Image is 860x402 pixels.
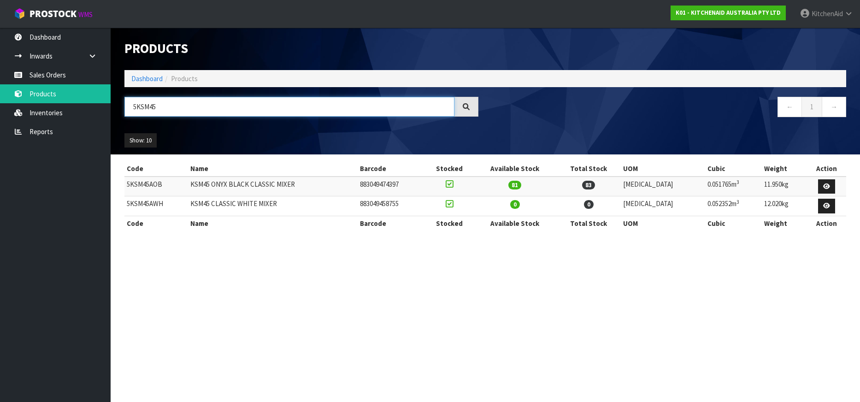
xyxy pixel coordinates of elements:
[124,97,454,117] input: Search products
[762,177,807,196] td: 11.950kg
[621,161,705,176] th: UOM
[473,216,556,231] th: Available Stock
[582,181,595,189] span: 83
[621,196,705,216] td: [MEDICAL_DATA]
[584,200,594,209] span: 0
[762,196,807,216] td: 12.020kg
[124,196,188,216] td: 5KSM45AWH
[124,41,478,56] h1: Products
[473,161,556,176] th: Available Stock
[676,9,781,17] strong: K01 - KITCHENAID AUSTRALIA PTY LTD
[358,177,425,196] td: 883049474397
[736,199,739,205] sup: 3
[425,161,474,176] th: Stocked
[556,216,621,231] th: Total Stock
[425,216,474,231] th: Stocked
[807,216,846,231] th: Action
[705,177,762,196] td: 0.051765m
[762,161,807,176] th: Weight
[29,8,77,20] span: ProStock
[188,216,358,231] th: Name
[188,177,358,196] td: KSM45 ONYX BLACK CLASSIC MIXER
[124,216,188,231] th: Code
[621,177,705,196] td: [MEDICAL_DATA]
[492,97,846,119] nav: Page navigation
[124,177,188,196] td: 5KSM45AOB
[801,97,822,117] a: 1
[14,8,25,19] img: cube-alt.png
[78,10,93,19] small: WMS
[188,196,358,216] td: KSM45 CLASSIC WHITE MIXER
[358,216,425,231] th: Barcode
[556,161,621,176] th: Total Stock
[131,74,163,83] a: Dashboard
[188,161,358,176] th: Name
[807,161,846,176] th: Action
[705,216,762,231] th: Cubic
[778,97,802,117] a: ←
[358,161,425,176] th: Barcode
[358,196,425,216] td: 883049458755
[124,161,188,176] th: Code
[171,74,198,83] span: Products
[736,179,739,185] sup: 3
[705,161,762,176] th: Cubic
[762,216,807,231] th: Weight
[705,196,762,216] td: 0.052352m
[124,133,157,148] button: Show: 10
[822,97,846,117] a: →
[812,9,843,18] span: KitchenAid
[510,200,520,209] span: 0
[508,181,521,189] span: 81
[621,216,705,231] th: UOM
